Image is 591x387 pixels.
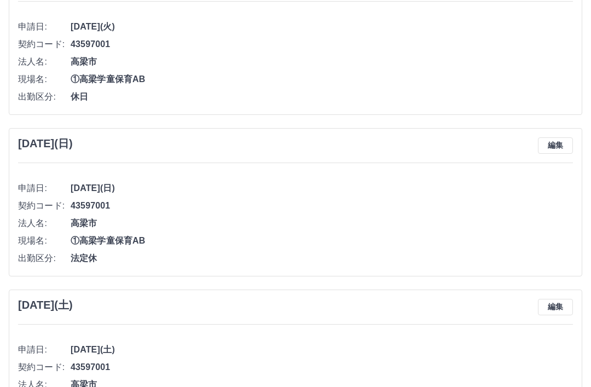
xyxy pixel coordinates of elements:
span: [DATE](日) [71,182,573,195]
span: 契約コード: [18,38,71,51]
span: 法定休 [71,252,573,265]
span: 申請日: [18,182,71,195]
span: ①高梁学童保育AB [71,73,573,86]
span: 法人名: [18,217,71,230]
span: 43597001 [71,361,573,374]
span: 契約コード: [18,199,71,212]
span: 法人名: [18,55,71,68]
button: 編集 [538,299,573,315]
span: 出勤区分: [18,90,71,103]
span: 出勤区分: [18,252,71,265]
span: [DATE](土) [71,343,573,356]
span: [DATE](火) [71,20,573,33]
span: 高梁市 [71,217,573,230]
span: 43597001 [71,199,573,212]
span: 申請日: [18,20,71,33]
h3: [DATE](日) [18,137,73,150]
span: 休日 [71,90,573,103]
h3: [DATE](土) [18,299,73,311]
span: 現場名: [18,234,71,247]
span: 高梁市 [71,55,573,68]
button: 編集 [538,137,573,154]
span: 申請日: [18,343,71,356]
span: ①高梁学童保育AB [71,234,573,247]
span: 43597001 [71,38,573,51]
span: 現場名: [18,73,71,86]
span: 契約コード: [18,361,71,374]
